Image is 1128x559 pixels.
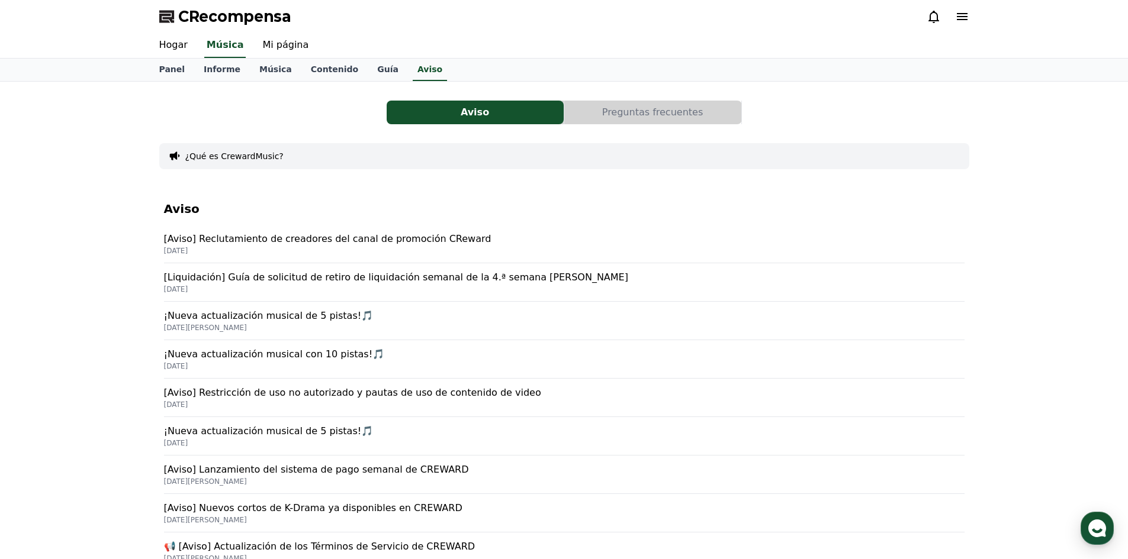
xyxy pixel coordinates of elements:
a: CRecompensa [159,7,291,26]
font: [DATE] [164,247,188,255]
font: [DATE][PERSON_NAME] [164,477,247,486]
font: Contenido [311,64,358,74]
button: Preguntas frecuentes [564,101,741,124]
a: Aviso [413,59,447,81]
font: CRecompensa [178,8,291,25]
span: Messages [98,393,133,403]
a: [Aviso] Reclutamiento de creadores del canal de promoción CReward [DATE] [164,225,965,263]
button: Aviso [387,101,564,124]
a: [Aviso] Restricción de uso no autorizado y pautas de uso de contenido de video [DATE] [164,379,965,417]
font: Música [207,39,244,50]
button: ¿Qué es CrewardMusic? [185,150,284,162]
font: Mi página [262,39,308,50]
a: Preguntas frecuentes [564,101,742,124]
font: [DATE] [164,285,188,293]
a: Panel [150,59,195,81]
a: Home [4,375,78,405]
font: [DATE] [164,439,188,447]
font: Preguntas frecuentes [602,106,703,118]
font: Aviso [164,202,200,216]
a: ¡Nueva actualización musical de 5 pistas!🎵 [DATE][PERSON_NAME] [164,302,965,340]
span: Home [30,393,51,402]
font: Aviso [417,64,442,74]
font: ¡Nueva actualización musical de 5 pistas!🎵 [164,310,374,321]
a: Guía [368,59,408,81]
font: Panel [159,64,185,74]
span: Settings [175,393,204,402]
font: [DATE][PERSON_NAME] [164,324,247,332]
a: Settings [153,375,227,405]
a: ¡Nueva actualización musical con 10 pistas!🎵 [DATE] [164,340,965,379]
font: Guía [377,64,399,74]
font: 📢 [Aviso] Actualización de los Términos de Servicio de CREWARD [164,541,475,552]
font: Aviso [461,106,489,118]
a: Aviso [387,101,564,124]
font: [Liquidación] Guía de solicitud de retiro de liquidación semanal de la 4.ª semana [PERSON_NAME] [164,272,628,283]
a: Música [204,33,246,58]
a: Informe [194,59,250,81]
a: [Aviso] Nuevos cortos de K-Drama ya disponibles en CREWARD [DATE][PERSON_NAME] [164,494,965,532]
a: Música [250,59,301,81]
font: [DATE][PERSON_NAME] [164,516,247,524]
font: [Aviso] Lanzamiento del sistema de pago semanal de CREWARD [164,464,469,475]
a: ¡Nueva actualización musical de 5 pistas!🎵 [DATE] [164,417,965,455]
font: [Aviso] Reclutamiento de creadores del canal de promoción CReward [164,233,491,244]
a: [Aviso] Lanzamiento del sistema de pago semanal de CREWARD [DATE][PERSON_NAME] [164,455,965,494]
font: ¿Qué es CrewardMusic? [185,151,284,161]
font: Hogar [159,39,188,50]
font: ¡Nueva actualización musical de 5 pistas!🎵 [164,425,374,437]
font: [DATE] [164,362,188,370]
a: Mi página [253,33,318,58]
a: Messages [78,375,153,405]
a: [Liquidación] Guía de solicitud de retiro de liquidación semanal de la 4.ª semana [PERSON_NAME] [... [164,263,965,302]
font: [DATE] [164,400,188,409]
font: ¡Nueva actualización musical con 10 pistas!🎵 [164,348,385,360]
a: Contenido [301,59,368,81]
font: Música [259,64,292,74]
font: [Aviso] Nuevos cortos de K-Drama ya disponibles en CREWARD [164,502,462,513]
a: Hogar [150,33,197,58]
font: Informe [204,64,240,74]
font: [Aviso] Restricción de uso no autorizado y pautas de uso de contenido de video [164,387,541,398]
